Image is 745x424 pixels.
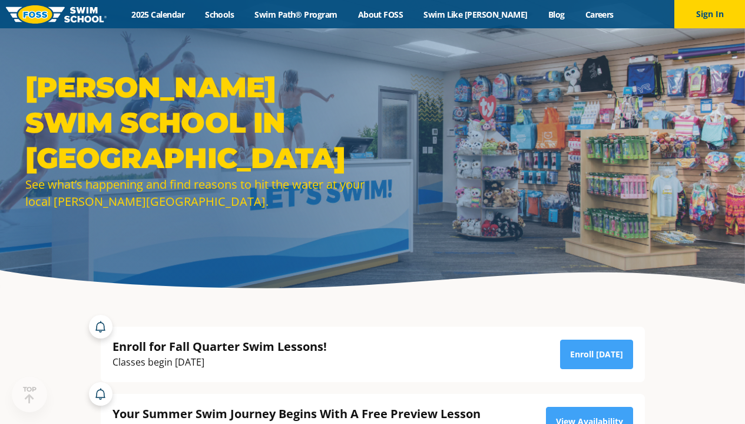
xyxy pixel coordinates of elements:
a: Careers [575,9,624,20]
a: 2025 Calendar [121,9,195,20]
a: Schools [195,9,244,20]
div: Enroll for Fall Quarter Swim Lessons! [112,338,327,354]
a: Swim Path® Program [244,9,347,20]
a: About FOSS [347,9,413,20]
div: See what’s happening and find reasons to hit the water at your local [PERSON_NAME][GEOGRAPHIC_DATA]. [25,176,367,210]
a: Blog [538,9,575,20]
a: Swim Like [PERSON_NAME] [413,9,538,20]
a: Enroll [DATE] [560,340,633,369]
h1: [PERSON_NAME] Swim School in [GEOGRAPHIC_DATA] [25,70,367,176]
div: Your Summer Swim Journey Begins With A Free Preview Lesson [112,406,508,422]
img: FOSS Swim School Logo [6,5,107,24]
div: TOP [23,386,37,404]
div: Classes begin [DATE] [112,354,327,370]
